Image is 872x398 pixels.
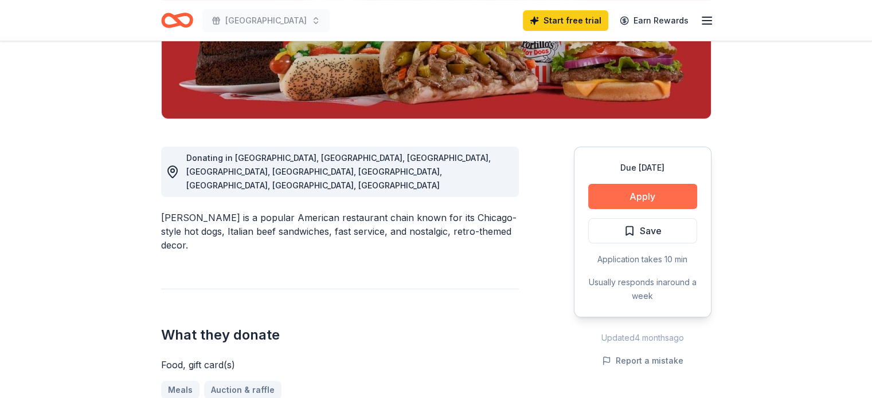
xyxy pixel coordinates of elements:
[161,358,519,372] div: Food, gift card(s)
[161,211,519,252] div: [PERSON_NAME] is a popular American restaurant chain known for its Chicago-style hot dogs, Italia...
[588,218,697,243] button: Save
[161,326,519,344] h2: What they donate
[523,10,608,31] a: Start free trial
[588,161,697,175] div: Due [DATE]
[225,14,307,27] span: [GEOGRAPHIC_DATA]
[574,331,711,345] div: Updated 4 months ago
[602,354,683,368] button: Report a mistake
[588,275,697,303] div: Usually responds in around a week
[588,184,697,209] button: Apply
[202,9,330,32] button: [GEOGRAPHIC_DATA]
[186,153,491,190] span: Donating in [GEOGRAPHIC_DATA], [GEOGRAPHIC_DATA], [GEOGRAPHIC_DATA], [GEOGRAPHIC_DATA], [GEOGRAPH...
[640,223,662,238] span: Save
[588,253,697,266] div: Application takes 10 min
[613,10,695,31] a: Earn Rewards
[161,7,193,34] a: Home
